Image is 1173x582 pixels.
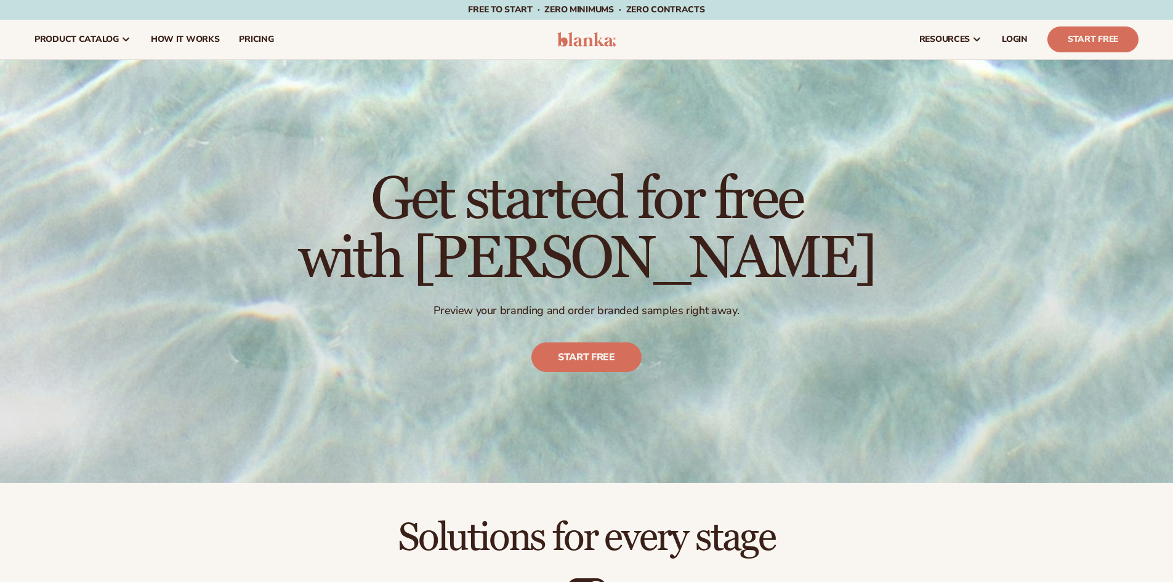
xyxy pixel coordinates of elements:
[239,34,273,44] span: pricing
[1047,26,1139,52] a: Start Free
[229,20,283,59] a: pricing
[141,20,230,59] a: How It Works
[557,32,616,47] img: logo
[992,20,1038,59] a: LOGIN
[531,342,642,372] a: Start free
[298,171,875,289] h1: Get started for free with [PERSON_NAME]
[34,517,1139,559] h2: Solutions for every stage
[25,20,141,59] a: product catalog
[919,34,970,44] span: resources
[298,304,875,318] p: Preview your branding and order branded samples right away.
[909,20,992,59] a: resources
[151,34,220,44] span: How It Works
[34,34,119,44] span: product catalog
[468,4,704,15] span: Free to start · ZERO minimums · ZERO contracts
[1002,34,1028,44] span: LOGIN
